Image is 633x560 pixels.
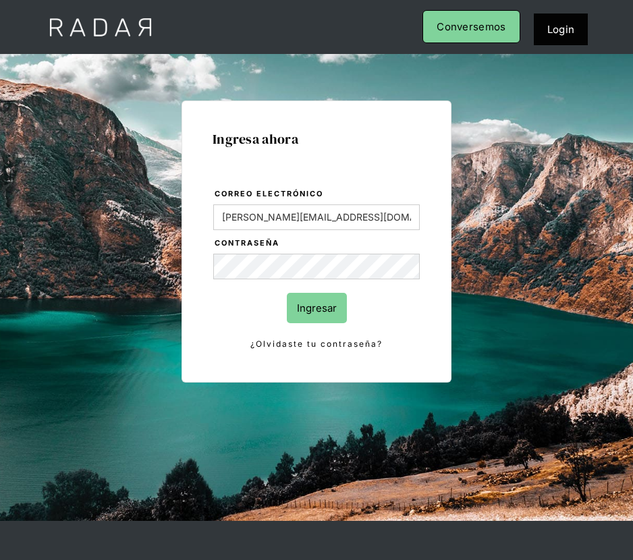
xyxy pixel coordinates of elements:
[215,237,420,250] label: Contraseña
[213,187,420,352] form: Login Form
[213,132,420,146] h1: Ingresa ahora
[534,13,588,45] a: Login
[213,337,420,352] a: ¿Olvidaste tu contraseña?
[215,188,420,201] label: Correo electrónico
[422,10,520,43] a: Conversemos
[213,204,420,230] input: bruce@wayne.com
[287,293,347,323] input: Ingresar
